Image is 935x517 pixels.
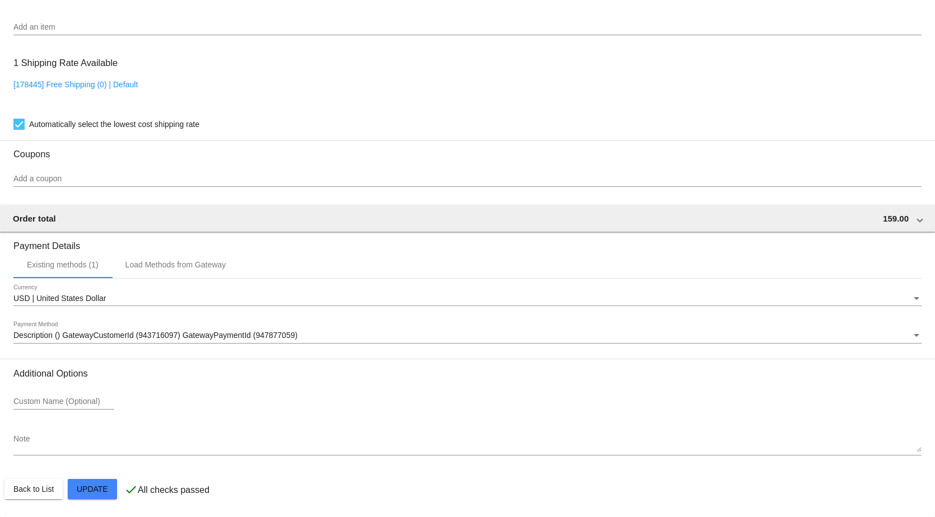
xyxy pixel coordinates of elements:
[883,214,909,223] span: 159.00
[125,260,226,269] div: Load Methods from Gateway
[68,479,117,499] button: Update
[13,51,118,75] h3: 1 Shipping Rate Available
[13,294,922,303] mat-select: Currency
[4,479,63,499] button: Back to List
[13,175,922,184] input: Add a coupon
[13,80,138,89] a: [178445] Free Shipping (0) | Default
[13,232,922,251] h3: Payment Details
[29,117,199,131] span: Automatically select the lowest cost shipping rate
[13,23,922,32] input: Add an item
[13,485,54,493] span: Back to List
[13,397,114,406] input: Custom Name (Optional)
[124,483,138,496] mat-icon: check
[27,260,99,269] div: Existing methods (1)
[13,368,922,379] h3: Additional Options
[13,331,922,340] mat-select: Payment Method
[13,294,106,303] span: USD | United States Dollar
[77,485,108,493] span: Update
[138,485,209,495] p: All checks passed
[13,331,297,340] span: Description () GatewayCustomerId (943716097) GatewayPaymentId (947877059)
[13,140,922,159] h3: Coupons
[13,214,56,223] span: Order total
